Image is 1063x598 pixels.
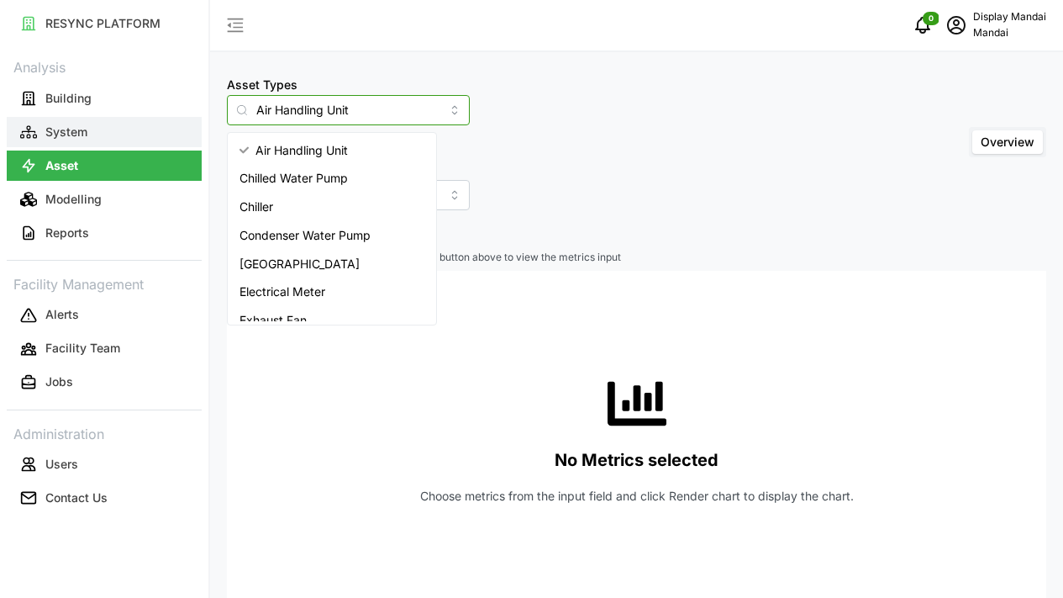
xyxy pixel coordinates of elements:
[45,456,78,473] p: Users
[7,149,202,183] a: Asset
[7,216,202,250] a: Reports
[255,141,348,160] span: Air Handling Unit
[7,332,202,366] a: Facility Team
[973,25,1046,41] p: Mandai
[239,283,325,301] span: Electrical Meter
[7,449,202,479] button: Users
[7,115,202,149] a: System
[939,8,973,42] button: schedule
[239,311,307,330] span: Exhaust Fan
[7,83,202,114] button: Building
[7,8,202,39] button: RESYNC PLATFORM
[7,299,202,332] a: Alerts
[7,300,202,331] button: Alerts
[929,13,934,24] span: 0
[227,76,297,94] label: Asset Types
[239,198,273,216] span: Chiller
[7,334,202,364] button: Facility Team
[7,481,202,515] a: Contact Us
[7,82,202,115] a: Building
[7,117,202,147] button: System
[7,421,202,445] p: Administration
[7,483,202,513] button: Contact Us
[227,251,1046,265] p: Select items in the 'Select Locations/Assets' button above to view the metrics input
[7,54,202,78] p: Analysis
[45,157,78,174] p: Asset
[45,373,73,390] p: Jobs
[239,255,360,273] span: [GEOGRAPHIC_DATA]
[7,151,202,181] button: Asset
[45,225,89,241] p: Reports
[239,169,348,188] span: Chilled Water Pump
[45,191,102,208] p: Modelling
[7,368,202,398] button: Jobs
[7,271,202,295] p: Facility Management
[420,488,854,505] p: Choose metrics from the input field and click Render chart to display the chart.
[981,135,1034,149] span: Overview
[45,90,92,107] p: Building
[239,226,371,245] span: Condenser Water Pump
[973,9,1046,25] p: Display Mandai
[906,8,939,42] button: notifications
[45,124,87,140] p: System
[7,7,202,40] a: RESYNC PLATFORM
[7,183,202,216] a: Modelling
[555,447,718,474] p: No Metrics selected
[7,218,202,248] button: Reports
[7,184,202,214] button: Modelling
[45,306,79,323] p: Alerts
[45,15,161,32] p: RESYNC PLATFORM
[45,490,108,506] p: Contact Us
[7,447,202,481] a: Users
[45,340,120,357] p: Facility Team
[7,366,202,400] a: Jobs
